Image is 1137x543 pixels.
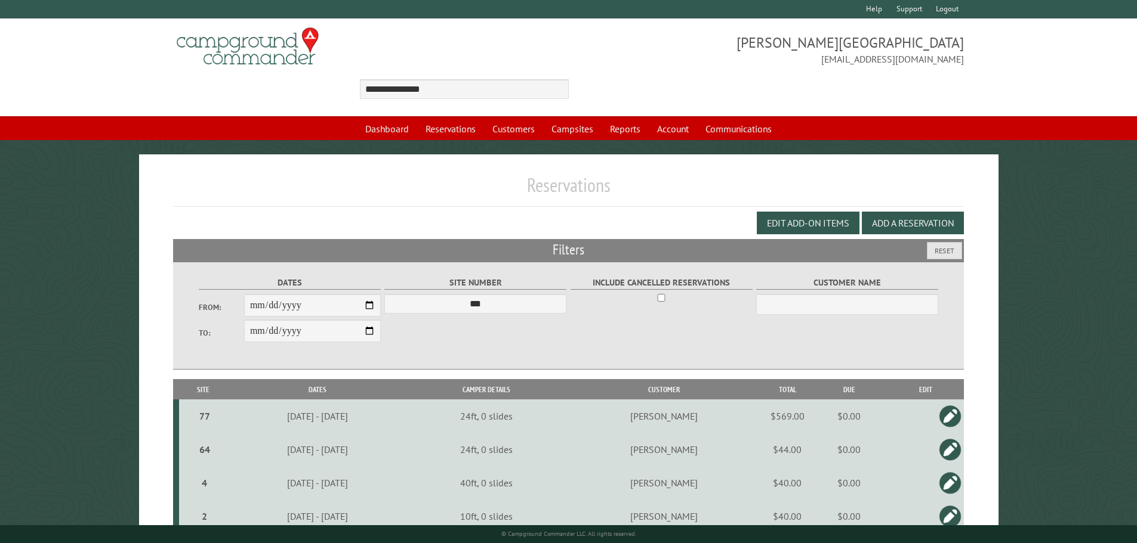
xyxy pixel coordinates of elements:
label: Site Number [384,276,566,290]
th: Camper Details [408,379,565,400]
td: $569.00 [763,399,811,433]
div: 4 [184,477,226,489]
td: 24ft, 0 slides [408,399,565,433]
a: Dashboard [358,117,416,140]
td: 40ft, 0 slides [408,466,565,499]
td: $40.00 [763,466,811,499]
div: [DATE] - [DATE] [229,410,406,422]
td: $0.00 [811,466,887,499]
div: [DATE] - [DATE] [229,443,406,455]
td: [PERSON_NAME] [565,466,763,499]
td: $0.00 [811,499,887,533]
th: Due [811,379,887,400]
small: © Campground Commander LLC. All rights reserved. [501,530,636,538]
div: 77 [184,410,226,422]
td: $40.00 [763,499,811,533]
th: Edit [887,379,964,400]
div: [DATE] - [DATE] [229,510,406,522]
img: Campground Commander [173,23,322,70]
label: To: [199,327,244,339]
td: $0.00 [811,399,887,433]
label: From: [199,302,244,313]
td: $0.00 [811,433,887,466]
div: 64 [184,443,226,455]
td: [PERSON_NAME] [565,433,763,466]
th: Site [179,379,227,400]
a: Reservations [418,117,483,140]
a: Reports [603,117,648,140]
button: Reset [927,242,962,259]
button: Add a Reservation [862,212,964,234]
h2: Filters [173,239,965,262]
td: $44.00 [763,433,811,466]
h1: Reservations [173,173,965,206]
div: 2 [184,510,226,522]
label: Dates [199,276,381,290]
a: Campsites [544,117,600,140]
label: Include Cancelled Reservations [571,276,753,290]
label: Customer Name [756,276,938,290]
a: Customers [485,117,542,140]
td: 10ft, 0 slides [408,499,565,533]
td: [PERSON_NAME] [565,399,763,433]
td: [PERSON_NAME] [565,499,763,533]
a: Communications [698,117,779,140]
td: 24ft, 0 slides [408,433,565,466]
th: Total [763,379,811,400]
span: [PERSON_NAME][GEOGRAPHIC_DATA] [EMAIL_ADDRESS][DOMAIN_NAME] [569,33,965,66]
button: Edit Add-on Items [757,212,859,234]
div: [DATE] - [DATE] [229,477,406,489]
th: Customer [565,379,763,400]
th: Dates [227,379,408,400]
a: Account [650,117,696,140]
